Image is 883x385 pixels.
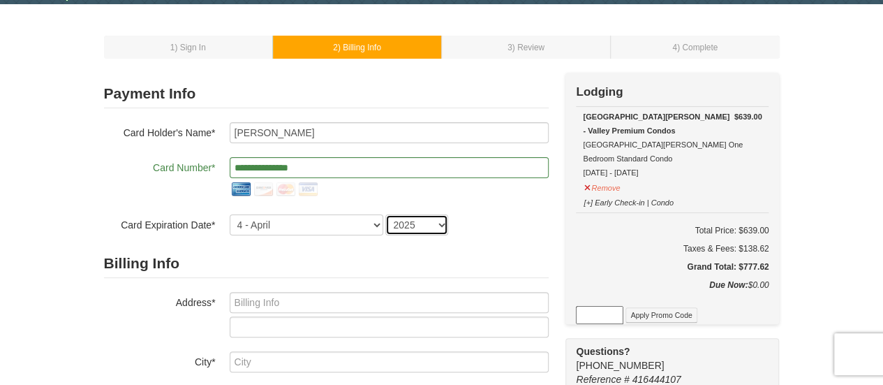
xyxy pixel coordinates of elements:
[576,374,629,385] span: Reference #
[734,110,762,124] strong: $639.00
[104,80,549,108] h2: Payment Info
[338,43,381,52] span: ) Billing Info
[104,122,216,140] label: Card Holder's Name*
[576,278,769,306] div: $0.00
[333,43,381,52] small: 2
[230,178,252,201] img: amex.png
[230,292,549,313] input: Billing Info
[175,43,205,52] span: ) Sign In
[230,351,549,372] input: City
[576,242,769,256] div: Taxes & Fees: $138.62
[104,157,216,175] label: Card Number*
[583,110,762,180] div: [GEOGRAPHIC_DATA][PERSON_NAME] One Bedroom Standard Condo [DATE] - [DATE]
[104,215,216,232] label: Card Expiration Date*
[170,43,206,52] small: 1
[512,43,544,52] span: ) Review
[274,178,297,201] img: mastercard.png
[576,85,623,99] strong: Lodging
[625,307,697,323] button: Apply Promo Code
[632,374,681,385] span: 416444107
[583,192,674,210] button: [+] Early Check-in | Condo
[576,260,769,274] h5: Grand Total: $777.62
[104,249,549,278] h2: Billing Info
[507,43,544,52] small: 3
[297,178,319,201] img: visa.png
[709,280,748,290] strong: Due Now:
[672,43,718,52] small: 4
[104,292,216,310] label: Address*
[576,224,769,238] h6: Total Price: $639.00
[583,177,621,195] button: Remove
[576,346,630,357] strong: Questions?
[252,178,274,201] img: discover.png
[576,344,754,371] span: [PHONE_NUMBER]
[583,112,729,135] strong: [GEOGRAPHIC_DATA][PERSON_NAME] - Valley Premium Condos
[104,351,216,369] label: City*
[677,43,718,52] span: ) Complete
[230,122,549,143] input: Card Holder Name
